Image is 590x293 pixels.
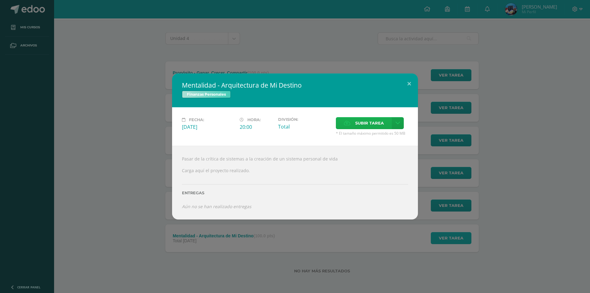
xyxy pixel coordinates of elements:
[355,117,384,129] span: Subir tarea
[182,81,408,89] h2: Mentalidad - Arquitectura de Mi Destino
[400,73,418,94] button: Close (Esc)
[278,117,331,122] label: División:
[278,123,331,130] div: Total
[172,146,418,220] div: Pasar de la crítica de sistemas a la creación de un sistema personal de vida Carga aquí el proyec...
[182,191,408,195] label: Entregas
[240,124,273,130] div: 20:00
[182,204,251,209] i: Aún no se han realizado entregas
[189,117,204,122] span: Fecha:
[336,131,408,136] span: * El tamaño máximo permitido es 50 MB
[182,91,231,98] span: Finanzas Personales
[247,117,261,122] span: Hora:
[182,124,235,130] div: [DATE]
